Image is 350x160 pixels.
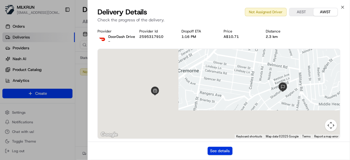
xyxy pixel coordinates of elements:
div: Provider Id [140,29,172,34]
div: Price [224,29,256,34]
button: See details [208,147,233,155]
a: Open this area in Google Maps (opens a new window) [99,131,119,139]
div: Dropoff ETA [182,29,214,34]
button: AEST [290,8,314,16]
span: - [108,39,110,44]
span: Delivery Details [98,7,147,17]
img: doordash_logo_v2.png [98,34,107,44]
span: Map data ©2025 Google [266,135,299,138]
span: DoorDash Drive [108,34,135,39]
a: Terms (opens in new tab) [302,135,311,138]
div: Provider [98,29,130,34]
div: A$10.71 [224,34,256,39]
button: Map camera controls [325,119,337,131]
div: Distance [266,29,298,34]
button: AWST [314,8,338,16]
p: Check the progress of the delivery. [98,17,340,23]
div: 2.3 km [266,34,298,39]
button: Keyboard shortcuts [236,134,262,139]
img: Google [99,131,119,139]
div: 1:16 PM [182,34,214,39]
a: Report a map error [314,135,338,138]
button: 2595317910 [140,34,164,39]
